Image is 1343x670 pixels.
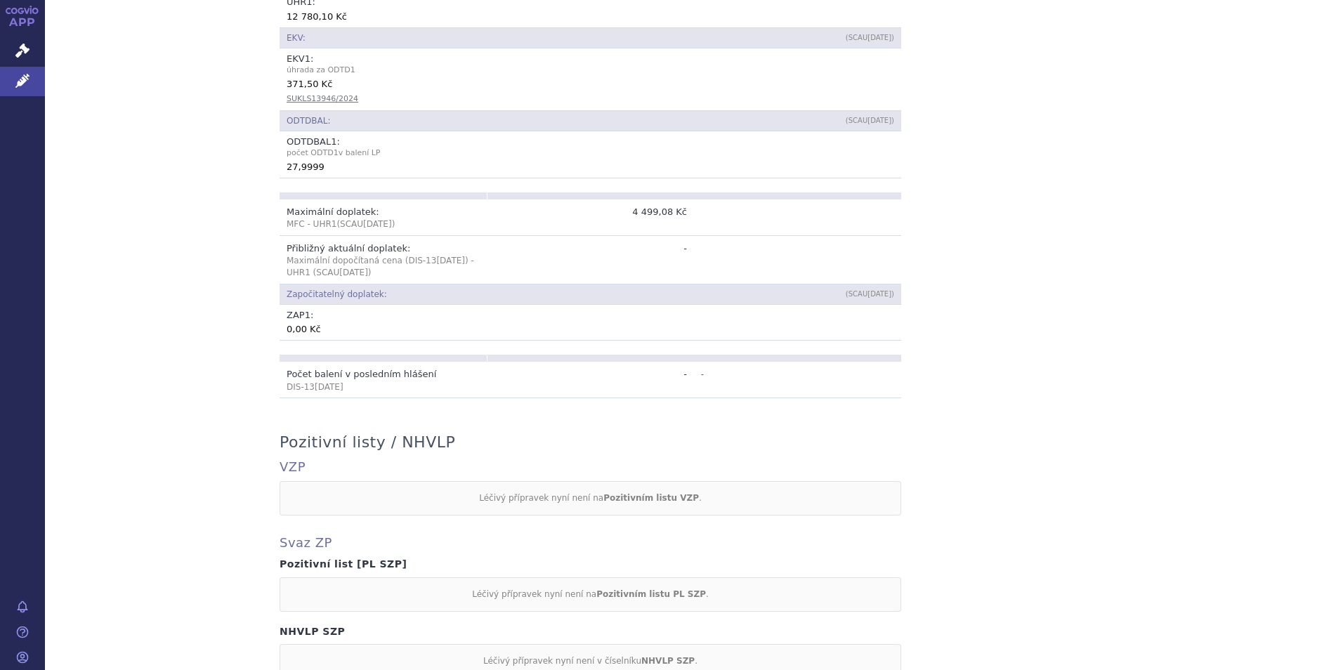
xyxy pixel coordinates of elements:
strong: NHVLP SZP [641,656,695,666]
a: SUKLS13946/2024 [287,94,358,103]
span: (SCAU ) [336,219,395,229]
p: Maximální dopočítaná cena (DIS-13 ) - UHR1 (SCAU ) [287,255,480,279]
div: 27,9999 [287,159,894,173]
span: [DATE] [867,34,891,41]
span: (SCAU ) [846,34,894,41]
h4: NHVLP SZP [280,626,1108,638]
strong: Pozitivním listu VZP [603,493,699,503]
span: 1 [331,136,336,147]
span: [DATE] [339,268,368,277]
div: Léčivý přípravek nyní není na . [280,577,901,611]
span: (SCAU ) [846,117,894,124]
div: Léčivý přípravek nyní není na . [280,481,901,515]
p: DIS-13 [287,381,480,393]
h3: Pozitivní listy / NHVLP [280,433,455,452]
div: 0,00 Kč [287,322,894,336]
p: MFC - UHR1 [287,218,480,230]
td: Přibližný aktuální doplatek: [280,236,487,284]
span: počet ODTD v balení LP [287,147,894,159]
td: 4 499,08 Kč [487,199,694,236]
span: [DATE] [436,256,465,265]
td: EKV : [280,48,901,110]
td: EKV: [280,27,694,48]
td: ZAP : [280,305,901,340]
td: Počet balení v posledním hlášení [280,362,487,398]
strong: Pozitivním listu PL SZP [596,589,706,599]
td: - [694,362,901,398]
td: - [487,236,694,284]
td: Maximální doplatek: [280,199,487,236]
span: 1 [351,65,355,74]
span: (SCAU ) [846,290,894,298]
span: [DATE] [315,382,343,392]
h4: Svaz ZP [280,535,1108,551]
h4: VZP [280,459,1108,475]
span: [DATE] [363,219,392,229]
h4: Pozitivní list [PL SZP] [280,558,1108,570]
div: 12 780,10 Kč [287,9,894,23]
span: 1 [305,53,310,64]
span: [DATE] [867,117,891,124]
td: ODTDBAL : [280,131,901,178]
td: - [487,362,694,398]
td: Započitatelný doplatek: [280,284,694,305]
span: 1 [305,310,310,320]
span: [DATE] [867,290,891,298]
td: ODTDBAL: [280,110,694,131]
span: úhrada za ODTD [287,64,894,77]
div: 371,50 Kč [287,77,894,91]
span: 1 [334,148,339,157]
